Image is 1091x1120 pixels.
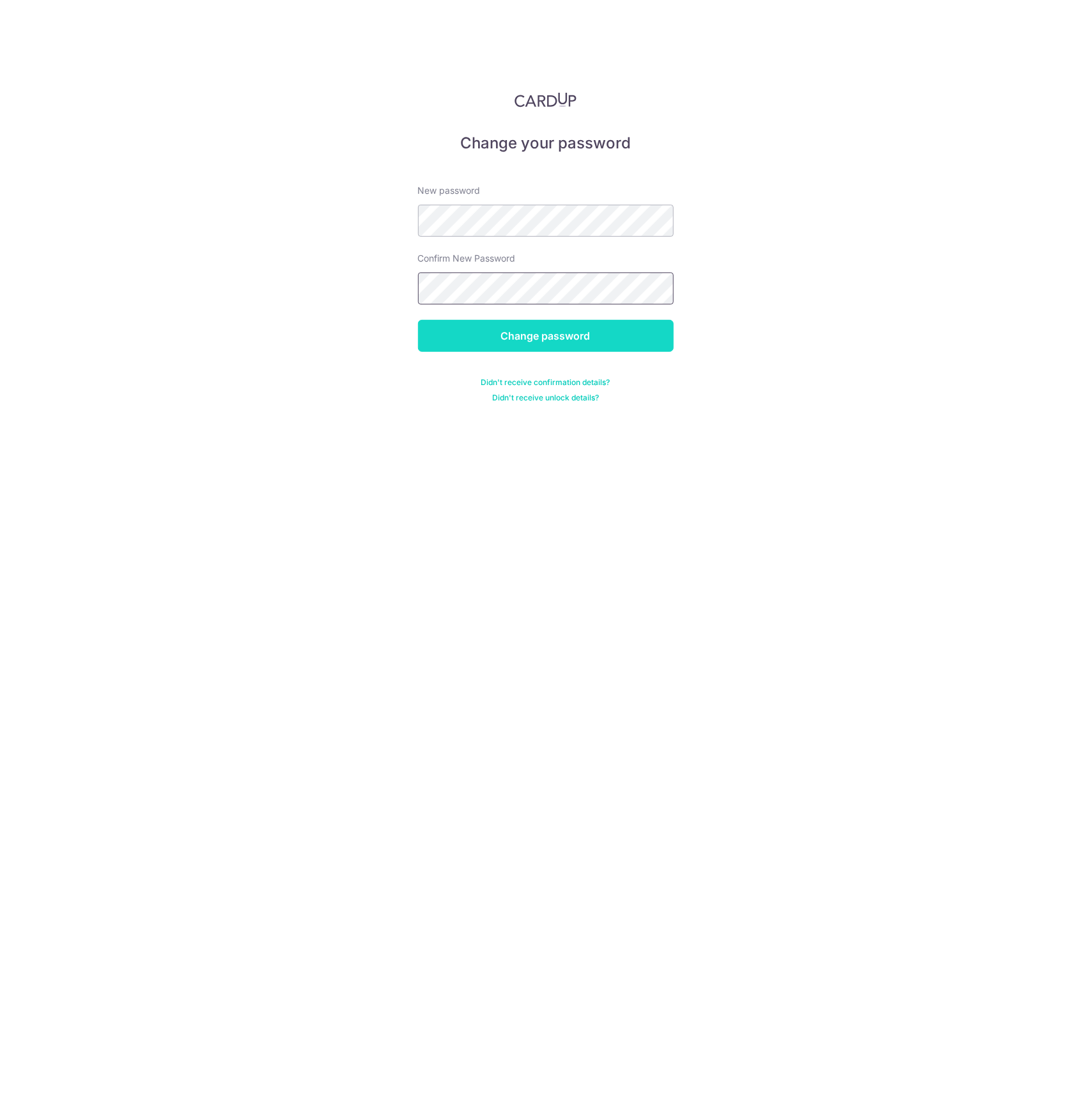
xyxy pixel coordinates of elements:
img: CardUp Logo [515,92,577,107]
a: Didn't receive unlock details? [492,393,599,403]
label: Confirm New Password [418,252,516,265]
label: New password [418,184,481,197]
h5: Change your password [418,133,674,154]
a: Didn't receive confirmation details? [481,377,610,388]
input: Change password [418,320,674,352]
